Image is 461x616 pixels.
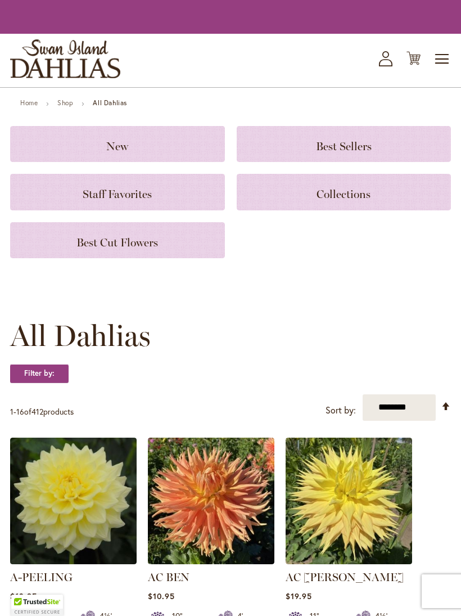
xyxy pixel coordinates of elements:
[20,98,38,107] a: Home
[317,187,370,201] span: Collections
[10,438,137,564] img: A-Peeling
[326,400,356,421] label: Sort by:
[286,438,412,564] img: AC Jeri
[286,591,312,601] span: $19.95
[316,140,372,153] span: Best Sellers
[83,187,152,201] span: Staff Favorites
[76,236,158,249] span: Best Cut Flowers
[286,556,412,566] a: AC Jeri
[10,222,225,258] a: Best Cut Flowers
[10,319,151,353] span: All Dahlias
[10,126,225,162] a: New
[10,570,73,584] a: A-PEELING
[148,591,175,601] span: $10.95
[31,406,43,417] span: 412
[8,576,40,608] iframe: Launch Accessibility Center
[148,556,274,566] a: AC BEN
[16,406,24,417] span: 16
[10,364,69,383] strong: Filter by:
[237,174,451,210] a: Collections
[148,570,189,584] a: AC BEN
[148,438,274,564] img: AC BEN
[10,174,225,210] a: Staff Favorites
[10,39,120,78] a: store logo
[57,98,73,107] a: Shop
[106,140,128,153] span: New
[10,403,74,421] p: - of products
[93,98,127,107] strong: All Dahlias
[10,406,13,417] span: 1
[237,126,451,162] a: Best Sellers
[286,570,404,584] a: AC [PERSON_NAME]
[10,556,137,566] a: A-Peeling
